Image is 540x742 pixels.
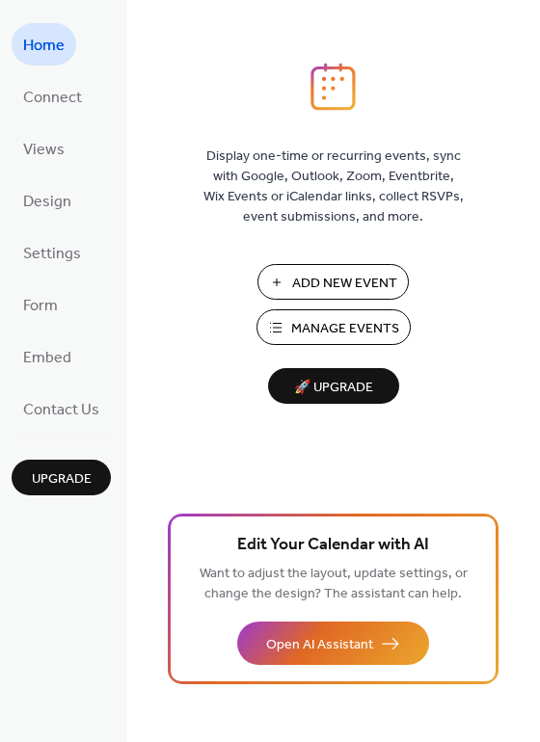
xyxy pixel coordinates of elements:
img: logo_icon.svg [310,63,355,111]
a: Views [12,127,76,170]
a: Connect [12,75,94,118]
a: Settings [12,231,93,274]
span: Add New Event [292,274,397,294]
button: Upgrade [12,460,111,495]
button: Open AI Assistant [237,622,429,665]
span: 🚀 Upgrade [280,375,388,401]
span: Edit Your Calendar with AI [237,532,429,559]
span: Embed [23,343,71,374]
a: Home [12,23,76,66]
span: Want to adjust the layout, update settings, or change the design? The assistant can help. [200,561,468,607]
span: Design [23,187,71,218]
span: Display one-time or recurring events, sync with Google, Outlook, Zoom, Eventbrite, Wix Events or ... [203,146,464,227]
span: Views [23,135,65,166]
span: Form [23,291,58,322]
span: Open AI Assistant [266,635,373,655]
a: Contact Us [12,387,111,430]
span: Settings [23,239,81,270]
button: Add New Event [257,264,409,300]
a: Form [12,283,69,326]
span: Manage Events [291,319,399,339]
span: Upgrade [32,469,92,490]
a: Embed [12,335,83,378]
span: Contact Us [23,395,99,426]
span: Connect [23,83,82,114]
button: 🚀 Upgrade [268,368,399,404]
a: Design [12,179,83,222]
button: Manage Events [256,309,411,345]
span: Home [23,31,65,62]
